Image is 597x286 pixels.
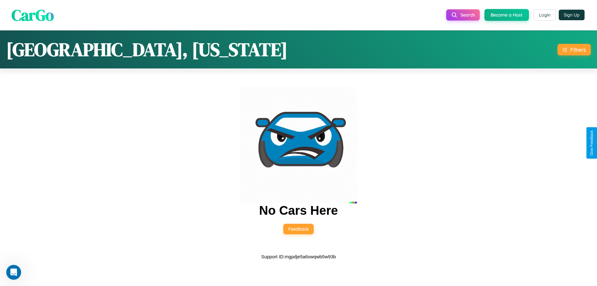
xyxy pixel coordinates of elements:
p: Support ID: mgpdje5a6xwqwb5w93b [261,252,336,261]
button: Search [446,9,480,21]
img: car [240,87,357,204]
button: Become a Host [484,9,529,21]
iframe: Intercom live chat [6,265,21,280]
span: Search [460,12,475,18]
h1: [GEOGRAPHIC_DATA], [US_STATE] [6,37,288,62]
span: CarGo [12,4,54,26]
button: Feedback [283,224,314,234]
h2: No Cars Here [259,204,338,218]
button: Login [534,9,556,21]
div: Give Feedback [590,130,594,156]
div: Filters [570,46,586,53]
button: Filters [558,44,591,55]
button: Sign Up [559,10,585,20]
